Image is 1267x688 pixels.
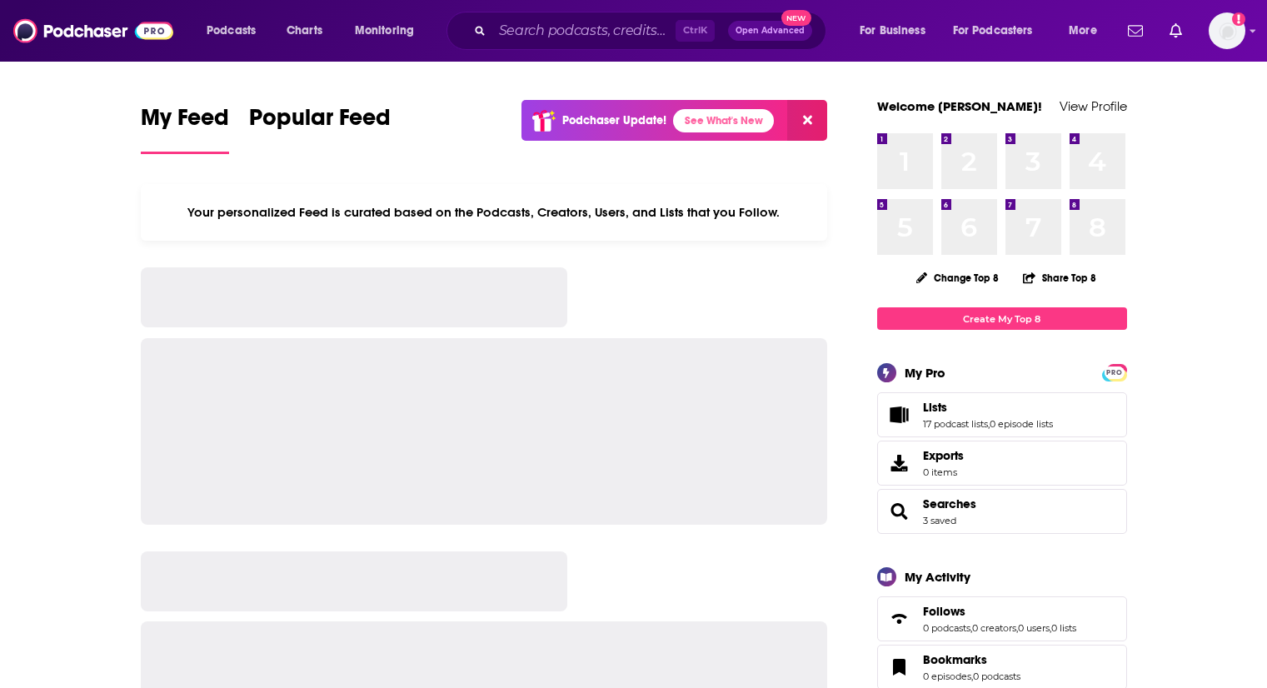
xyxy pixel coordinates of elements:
[923,604,1076,619] a: Follows
[883,500,916,523] a: Searches
[1018,622,1050,634] a: 0 users
[287,19,322,42] span: Charts
[972,622,1016,634] a: 0 creators
[988,418,990,430] span: ,
[141,184,828,241] div: Your personalized Feed is curated based on the Podcasts, Creators, Users, and Lists that you Follow.
[676,20,715,42] span: Ctrl K
[249,103,391,154] a: Popular Feed
[883,451,916,475] span: Exports
[1105,366,1125,379] span: PRO
[1051,622,1076,634] a: 0 lists
[276,17,332,44] a: Charts
[1209,12,1245,49] img: User Profile
[207,19,256,42] span: Podcasts
[923,671,971,682] a: 0 episodes
[877,441,1127,486] a: Exports
[923,652,987,667] span: Bookmarks
[13,15,173,47] img: Podchaser - Follow, Share and Rate Podcasts
[781,10,811,26] span: New
[905,365,945,381] div: My Pro
[953,19,1033,42] span: For Podcasters
[877,596,1127,641] span: Follows
[1232,12,1245,26] svg: Add a profile image
[923,466,964,478] span: 0 items
[923,400,947,415] span: Lists
[923,496,976,511] a: Searches
[141,103,229,154] a: My Feed
[848,17,946,44] button: open menu
[923,400,1053,415] a: Lists
[1057,17,1118,44] button: open menu
[728,21,812,41] button: Open AdvancedNew
[1163,17,1189,45] a: Show notifications dropdown
[1105,366,1125,378] a: PRO
[923,418,988,430] a: 17 podcast lists
[1022,262,1097,294] button: Share Top 8
[990,418,1053,430] a: 0 episode lists
[883,656,916,679] a: Bookmarks
[971,671,973,682] span: ,
[923,652,1020,667] a: Bookmarks
[1209,12,1245,49] span: Logged in as Lydia_Gustafson
[1016,622,1018,634] span: ,
[141,103,229,142] span: My Feed
[923,448,964,463] span: Exports
[355,19,414,42] span: Monitoring
[883,403,916,426] a: Lists
[1069,19,1097,42] span: More
[492,17,676,44] input: Search podcasts, credits, & more...
[905,569,970,585] div: My Activity
[462,12,842,50] div: Search podcasts, credits, & more...
[906,267,1010,288] button: Change Top 8
[343,17,436,44] button: open menu
[562,113,666,127] p: Podchaser Update!
[973,671,1020,682] a: 0 podcasts
[249,103,391,142] span: Popular Feed
[877,307,1127,330] a: Create My Top 8
[923,604,965,619] span: Follows
[736,27,805,35] span: Open Advanced
[877,98,1042,114] a: Welcome [PERSON_NAME]!
[673,109,774,132] a: See What's New
[1050,622,1051,634] span: ,
[877,489,1127,534] span: Searches
[1060,98,1127,114] a: View Profile
[942,17,1057,44] button: open menu
[860,19,925,42] span: For Business
[923,515,956,526] a: 3 saved
[923,622,970,634] a: 0 podcasts
[1121,17,1150,45] a: Show notifications dropdown
[883,607,916,631] a: Follows
[970,622,972,634] span: ,
[877,392,1127,437] span: Lists
[1209,12,1245,49] button: Show profile menu
[195,17,277,44] button: open menu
